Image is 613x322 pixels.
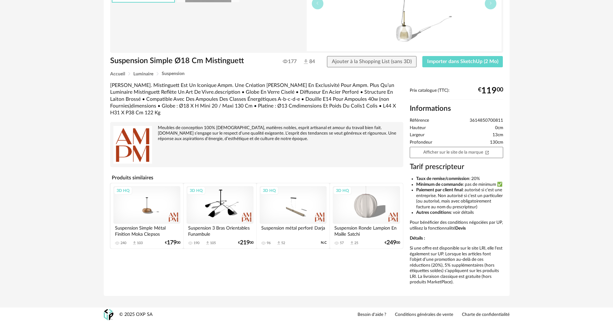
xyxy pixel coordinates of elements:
[340,241,344,245] div: 57
[283,58,297,65] span: 177
[416,188,463,192] b: Paiement par client final
[114,186,132,195] div: 3D HQ
[455,226,466,231] b: Devis
[281,241,285,245] div: 52
[113,224,180,237] div: Suspension Simple Métal Finition Moka Clepsos
[110,173,403,183] h4: Produits similaires
[493,132,503,138] span: 13cm
[110,72,125,76] span: Accueil
[187,186,206,195] div: 3D HQ
[416,210,451,215] b: Autres conditions
[410,147,503,158] a: Afficher sur le site de la marqueOpen In New icon
[358,312,386,318] a: Besoin d'aide ?
[330,183,403,249] a: 3D HQ Suspension Ronde Lampion En Maille Satchi 57 Download icon 25 €24900
[302,58,315,65] span: 84
[302,58,309,65] img: Téléchargements
[333,186,352,195] div: 3D HQ
[495,125,503,131] span: 0cm
[276,241,281,245] span: Download icon
[410,104,503,113] h2: Informations
[110,56,270,66] h1: Suspension Simple Ø18 Cm Mistinguett
[120,241,126,245] div: 240
[194,241,199,245] div: 190
[422,56,503,68] button: Importer dans SketchUp (2 Mo)
[416,176,469,181] b: Taux de remise/commission
[167,241,177,245] span: 179
[416,182,503,188] li: : pas de minimum ✅
[410,236,425,241] b: Détails :
[387,241,396,245] span: 249
[485,150,489,154] span: Open In New icon
[238,241,254,245] div: € 00
[260,186,279,195] div: 3D HQ
[385,241,400,245] div: € 00
[110,82,403,116] div: [PERSON_NAME]. Mistinguett Est Un Iconique Ampm. Une Création [PERSON_NAME] En Exclusivité Pour A...
[104,309,113,320] img: OXP
[165,241,180,245] div: € 00
[410,118,429,124] span: Référence
[462,312,510,318] a: Charte de confidentialité
[332,59,412,64] span: Ajouter à la Shopping List (sans 3D)
[132,241,137,245] span: Download icon
[416,176,503,182] li: : 20%
[187,224,254,237] div: Suspension 3 Bras Orientables Funambule
[257,183,330,249] a: 3D HQ Suspension métal perforé Darja 96 Download icon 52 N.C
[427,59,498,64] span: Importer dans SketchUp (2 Mo)
[205,241,210,245] span: Download icon
[416,182,463,187] b: Minimum de commande
[410,140,432,146] span: Profondeur
[110,183,183,249] a: 3D HQ Suspension Simple Métal Finition Moka Clepsos 240 Download icon 103 €17900
[416,187,503,210] li: : autorisé si c’est une entreprise. Non autorisé si c’est un particulier (ou autorisé, mais avec ...
[267,241,271,245] div: 96
[133,72,153,76] span: Luminaire
[395,312,453,318] a: Conditions générales de vente
[410,246,503,285] p: Si une offre est disponible sur le site LRI, elle l'est également sur UP. Lorsque les articles fo...
[240,241,250,245] span: 219
[416,210,503,216] li: : voir détails
[410,220,503,231] p: Pour bénéficier des conditions négociées par UP, utilisez la fonctionnalité
[137,241,143,245] div: 103
[478,88,503,93] div: € 00
[113,125,152,164] img: brand logo
[162,71,185,76] span: Suspension
[470,118,503,124] span: 3614850700811
[260,224,327,237] div: Suspension métal perforé Darja
[113,125,400,142] div: Meubles de conception 100% [DEMOGRAPHIC_DATA], matières nobles, esprit artisanal et amour du trav...
[410,88,503,100] div: Prix catalogue (TTC):
[410,125,426,131] span: Hauteur
[481,88,497,93] span: 119
[333,224,400,237] div: Suspension Ronde Lampion En Maille Satchi
[119,312,153,318] div: © 2025 OXP SA
[350,241,354,245] span: Download icon
[410,162,503,172] h3: Tarif prescripteur
[354,241,358,245] div: 25
[321,241,327,245] span: N.C
[490,140,503,146] span: 130cm
[110,71,503,76] div: Breadcrumb
[184,183,256,249] a: 3D HQ Suspension 3 Bras Orientables Funambule 190 Download icon 105 €21900
[327,56,417,68] button: Ajouter à la Shopping List (sans 3D)
[410,132,425,138] span: Largeur
[210,241,216,245] div: 105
